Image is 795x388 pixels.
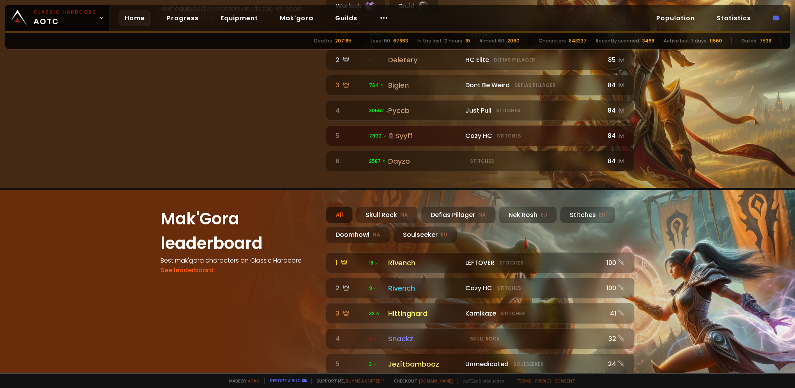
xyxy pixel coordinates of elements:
[214,10,264,26] a: Equipment
[421,206,496,223] div: Defias Pillager
[326,226,390,243] div: Doomhowl
[388,283,461,293] div: Rivench
[494,56,535,63] small: Defias Pillager
[760,37,771,44] div: 7538
[741,37,756,44] div: Guilds
[617,56,625,64] small: ilvl
[541,211,547,219] small: EU
[507,37,519,44] div: 2090
[329,10,364,26] a: Guilds
[497,132,521,139] small: Stitches
[336,55,364,65] div: 2
[419,378,453,384] a: [DOMAIN_NAME]
[604,258,625,268] div: 100
[336,359,364,369] div: 5
[465,131,600,141] div: Cozy HC
[34,9,96,27] span: AOTC
[326,49,634,70] a: 2 -Deletery HC EliteDefias Pillager85ilvl
[369,56,372,63] span: -
[513,361,544,368] small: Soulseeker
[393,226,457,243] div: Soulseeker
[161,266,214,275] a: See leaderboard
[326,206,353,223] div: All
[596,37,639,44] div: Recently scanned
[499,206,557,223] div: Nek'Rosh
[535,378,551,384] a: Privacy
[161,4,316,14] h4: Best equipped characters on Classic Hardcore
[369,361,377,368] span: 3
[369,158,386,165] span: 2587
[388,257,461,268] div: Rîvench
[336,131,364,141] div: 5
[118,10,151,26] a: Home
[326,151,634,171] a: 6 2587 Dayzo Stitches84ilvl
[604,80,625,90] div: 84
[248,378,260,384] a: a fan
[465,106,600,115] div: Just Pull
[479,37,504,44] div: Almost 60
[514,82,556,89] small: Defias Pillager
[555,378,575,384] a: Consent
[369,82,384,89] span: 764
[499,259,523,266] small: Stitches
[539,37,566,44] div: Characters
[388,333,461,344] div: Snackz
[478,211,486,219] small: NA
[388,55,461,65] div: Deletery
[388,80,461,90] div: Biglen
[369,132,387,139] span: 7900
[617,82,625,89] small: ilvl
[465,37,470,44] div: 19
[710,10,757,26] a: Statistics
[161,256,316,265] h4: Best mak'gora characters on Classic Hardcore
[604,106,625,115] div: 84
[470,335,500,342] small: Skull Rock
[497,285,521,292] small: Stitches
[274,10,320,26] a: Mak'gora
[393,37,408,44] div: 67863
[458,378,504,384] span: v. d752d5 - production
[604,283,625,293] div: 100
[465,359,600,369] div: Unmedicated
[604,334,625,344] div: 32
[369,285,378,292] span: 9
[617,107,625,115] small: ilvl
[34,9,96,16] small: Classic Hardcore
[604,131,625,141] div: 84
[314,37,332,44] div: Deaths
[388,308,461,319] div: Hittinghard
[161,206,316,256] h1: Mak'Gora leaderboard
[369,259,379,266] span: 18
[326,303,634,324] a: 3 32 HittinghardKamikazeStitches41
[604,156,625,166] div: 84
[388,105,461,116] div: Pyccb
[400,211,408,219] small: NA
[470,158,494,165] small: Stitches
[336,258,364,268] div: 1
[664,37,707,44] div: Active last 7 days
[417,37,462,44] div: In the last 12 hours
[371,37,390,44] div: Level 60
[465,55,600,65] div: HC Elite
[710,37,722,44] div: 11560
[224,378,260,384] span: Made by
[599,211,606,219] small: EU
[560,206,615,223] div: Stitches
[373,231,380,239] small: NA
[465,309,600,318] div: Kamikaze
[604,55,625,65] div: 85
[369,107,389,114] span: 30662
[270,377,300,383] a: Report a bug
[388,131,461,141] div: Syyff
[569,37,587,44] div: 848337
[311,378,384,384] span: Support me,
[617,132,625,140] small: ilvl
[496,107,520,114] small: Stitches
[336,283,364,293] div: 2
[389,378,453,384] span: Checkout
[356,206,418,223] div: Skull Rock
[336,334,364,344] div: 4
[326,75,634,95] a: 3 764 Biglen Dont Be WeirdDefias Pillager84ilvl
[642,37,654,44] div: 3468
[604,359,625,369] div: 24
